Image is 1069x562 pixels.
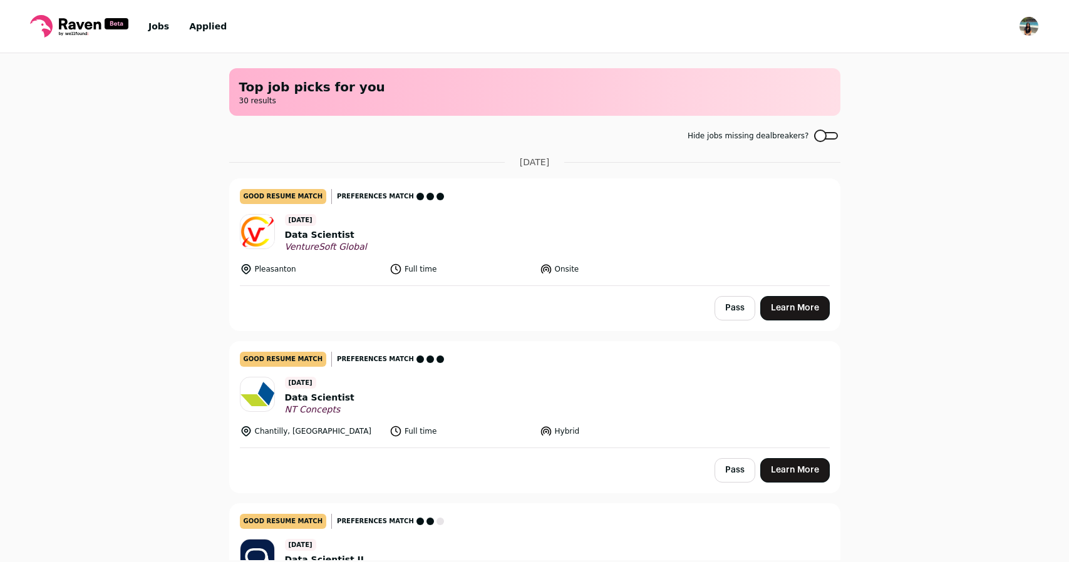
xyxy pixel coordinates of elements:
[240,215,274,248] img: 269add8b32438ae03d69252a3889df694fa2d665061df524684440a6dae649ac
[285,214,316,226] span: [DATE]
[285,539,316,551] span: [DATE]
[715,296,755,320] button: Pass
[240,425,383,437] li: Chantilly, [GEOGRAPHIC_DATA]
[1019,16,1039,36] img: 17981951-medium_jpg
[285,404,354,416] span: NT Concepts
[540,425,683,437] li: Hybrid
[239,96,830,106] span: 30 results
[337,515,414,528] span: Preferences match
[540,263,683,275] li: Onsite
[148,21,169,31] a: Jobs
[285,242,367,253] span: VentureSoft Global
[285,228,367,242] span: Data Scientist
[240,382,274,406] img: 0175805116e203a789bf80425805ab072b76a09af9c1d61645e0264a9603545f.png
[285,391,354,404] span: Data Scientist
[715,458,755,483] button: Pass
[337,353,414,365] span: Preferences match
[337,190,414,203] span: Preferences match
[688,131,809,141] span: Hide jobs missing dealbreakers?
[230,179,840,285] a: good resume match Preferences match [DATE] Data Scientist VentureSoft Global Pleasanton Full time...
[189,21,227,31] a: Applied
[239,78,830,96] h1: Top job picks for you
[760,296,830,320] a: Learn More
[390,263,532,275] li: Full time
[1019,16,1039,36] button: Open dropdown
[390,425,532,437] li: Full time
[240,352,327,367] div: good resume match
[230,342,840,448] a: good resume match Preferences match [DATE] Data Scientist NT Concepts Chantilly, [GEOGRAPHIC_DATA...
[520,156,549,168] span: [DATE]
[240,189,327,204] div: good resume match
[240,514,327,529] div: good resume match
[285,377,316,389] span: [DATE]
[240,263,383,275] li: Pleasanton
[760,458,830,483] a: Learn More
